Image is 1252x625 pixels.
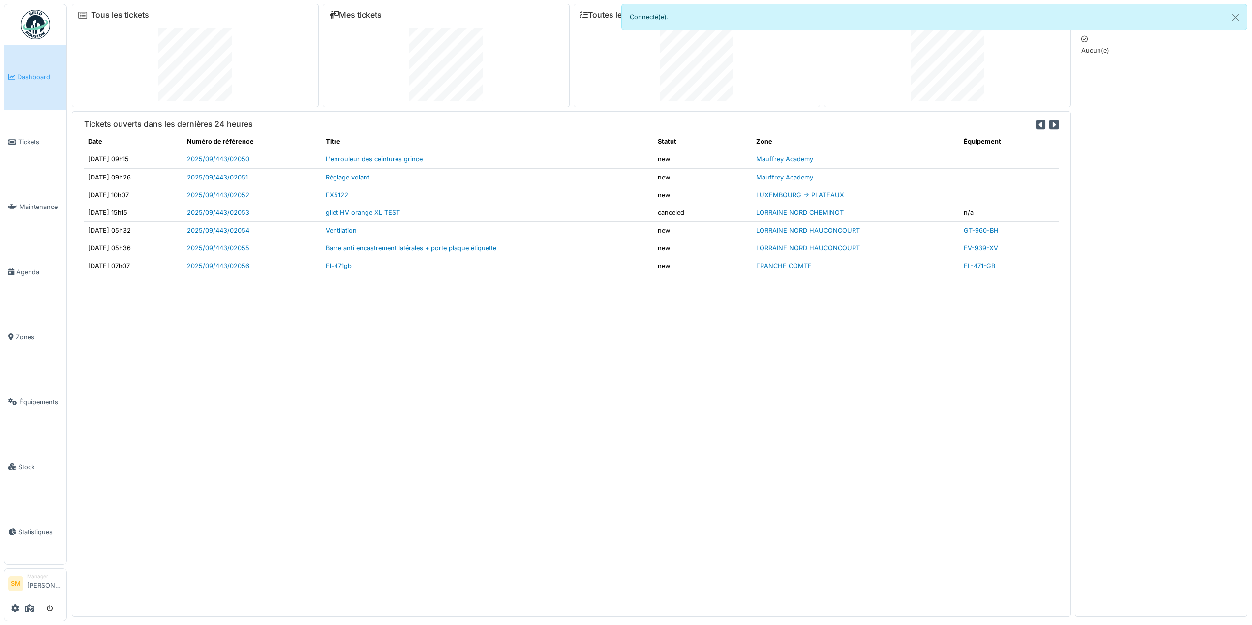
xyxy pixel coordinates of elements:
a: Agenda [4,239,66,304]
span: Tickets [18,137,62,147]
td: n/a [960,204,1059,221]
td: new [654,257,753,275]
a: 2025/09/443/02051 [187,174,248,181]
a: Tous les tickets [91,10,149,20]
a: Réglage volant [326,174,369,181]
a: 2025/09/443/02056 [187,262,249,269]
span: Stock [18,462,62,472]
td: new [654,150,753,168]
a: Toutes les tâches [580,10,653,20]
th: Numéro de référence [183,133,322,150]
td: [DATE] 10h07 [84,186,183,204]
a: 2025/09/443/02054 [187,227,249,234]
span: Maintenance [19,202,62,211]
a: Mauffrey Academy [756,155,813,163]
a: Dashboard [4,45,66,110]
span: Zones [16,332,62,342]
h6: Tickets ouverts dans les dernières 24 heures [84,119,253,129]
a: L'enrouleur des ceintures grince [326,155,423,163]
span: Équipements [19,397,62,407]
td: new [654,168,753,186]
td: [DATE] 09h26 [84,168,183,186]
th: Statut [654,133,753,150]
button: Close [1224,4,1247,30]
p: Aucun(e) [1081,46,1241,55]
a: LUXEMBOURG -> PLATEAUX [756,191,844,199]
a: Mes tickets [329,10,382,20]
a: gilet HV orange XL TEST [326,209,400,216]
a: 2025/09/443/02055 [187,244,249,252]
span: Agenda [16,268,62,277]
a: 2025/09/443/02052 [187,191,249,199]
td: [DATE] 05h36 [84,239,183,257]
span: Dashboard [17,72,62,82]
td: canceled [654,204,753,221]
span: Statistiques [18,527,62,536]
td: [DATE] 07h07 [84,257,183,275]
img: Badge_color-CXgf-gQk.svg [21,10,50,39]
a: LORRAINE NORD CHEMINOT [756,209,844,216]
a: Statistiques [4,499,66,564]
a: Tickets [4,110,66,175]
li: [PERSON_NAME] [27,573,62,594]
a: Maintenance [4,175,66,239]
th: Zone [752,133,960,150]
a: Stock [4,434,66,499]
td: new [654,186,753,204]
a: 2025/09/443/02053 [187,209,249,216]
a: SM Manager[PERSON_NAME] [8,573,62,596]
a: FX5122 [326,191,348,199]
a: Équipements [4,369,66,434]
div: Connecté(e). [621,4,1248,30]
a: EL-471-GB [964,262,995,269]
th: Équipement [960,133,1059,150]
a: Ventilation [326,227,357,234]
a: 2025/09/443/02050 [187,155,249,163]
a: Barre anti encastrement latérales + porte plaque étiquette [326,244,496,252]
a: Mauffrey Academy [756,174,813,181]
a: El-471gb [326,262,352,269]
a: LORRAINE NORD HAUCONCOURT [756,227,860,234]
td: [DATE] 05h32 [84,222,183,239]
a: GT-960-BH [964,227,999,234]
li: SM [8,576,23,591]
td: [DATE] 09h15 [84,150,183,168]
th: Titre [322,133,654,150]
a: FRANCHE COMTE [756,262,812,269]
td: new [654,222,753,239]
div: Manager [27,573,62,580]
td: [DATE] 15h15 [84,204,183,221]
a: Zones [4,304,66,369]
td: new [654,239,753,257]
a: LORRAINE NORD HAUCONCOURT [756,244,860,252]
a: EV-939-XV [964,244,998,252]
th: Date [84,133,183,150]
